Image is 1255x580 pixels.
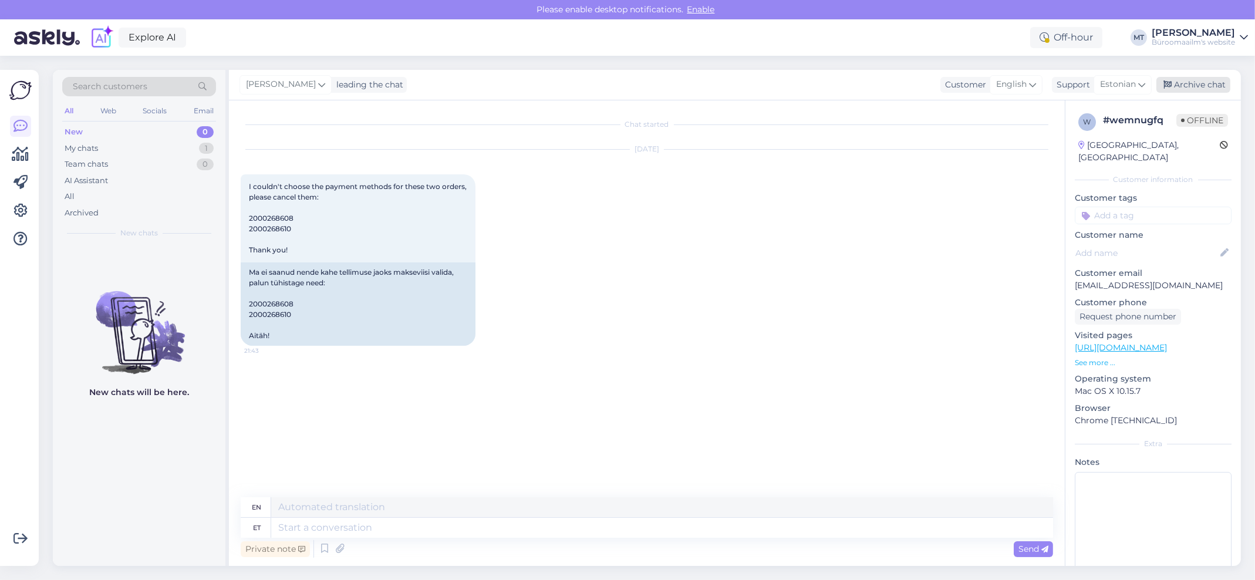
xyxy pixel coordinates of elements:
[1152,28,1248,47] a: [PERSON_NAME]Büroomaailm's website
[1075,309,1181,325] div: Request phone number
[119,28,186,48] a: Explore AI
[241,541,310,557] div: Private note
[249,182,468,254] span: I couldn't choose the payment methods for these two orders, please cancel them: 2000268608 200026...
[1152,28,1235,38] div: [PERSON_NAME]
[244,346,288,355] span: 21:43
[73,80,147,93] span: Search customers
[1075,439,1232,449] div: Extra
[332,79,403,91] div: leading the chat
[140,103,169,119] div: Socials
[1075,385,1232,397] p: Mac OS X 10.15.7
[241,262,475,346] div: Ma ei saanud nende kahe tellimuse jaoks makseviisi valida, palun tühistage need: 2000268608 20002...
[98,103,119,119] div: Web
[9,79,32,102] img: Askly Logo
[65,143,98,154] div: My chats
[1103,113,1176,127] div: # wemnugfq
[1176,114,1228,127] span: Offline
[65,159,108,170] div: Team chats
[1075,329,1232,342] p: Visited pages
[89,386,189,399] p: New chats will be here.
[1131,29,1147,46] div: MT
[89,25,114,50] img: explore-ai
[1078,139,1220,164] div: [GEOGRAPHIC_DATA], [GEOGRAPHIC_DATA]
[65,175,108,187] div: AI Assistant
[65,207,99,219] div: Archived
[241,144,1053,154] div: [DATE]
[241,119,1053,130] div: Chat started
[197,159,214,170] div: 0
[684,4,718,15] span: Enable
[1075,342,1167,353] a: [URL][DOMAIN_NAME]
[246,78,316,91] span: [PERSON_NAME]
[1075,402,1232,414] p: Browser
[1152,38,1235,47] div: Büroomaailm's website
[53,270,225,376] img: No chats
[1030,27,1102,48] div: Off-hour
[1075,174,1232,185] div: Customer information
[191,103,216,119] div: Email
[62,103,76,119] div: All
[1075,247,1218,259] input: Add name
[253,518,261,538] div: et
[1100,78,1136,91] span: Estonian
[1075,358,1232,368] p: See more ...
[1156,77,1230,93] div: Archive chat
[252,497,262,517] div: en
[1075,279,1232,292] p: [EMAIL_ADDRESS][DOMAIN_NAME]
[940,79,986,91] div: Customer
[1075,267,1232,279] p: Customer email
[1075,229,1232,241] p: Customer name
[1075,373,1232,385] p: Operating system
[1075,207,1232,224] input: Add a tag
[120,228,158,238] span: New chats
[1075,456,1232,468] p: Notes
[199,143,214,154] div: 1
[1052,79,1090,91] div: Support
[1075,414,1232,427] p: Chrome [TECHNICAL_ID]
[996,78,1027,91] span: English
[1075,296,1232,309] p: Customer phone
[65,126,83,138] div: New
[1084,117,1091,126] span: w
[197,126,214,138] div: 0
[1075,192,1232,204] p: Customer tags
[1018,544,1048,554] span: Send
[65,191,75,203] div: All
